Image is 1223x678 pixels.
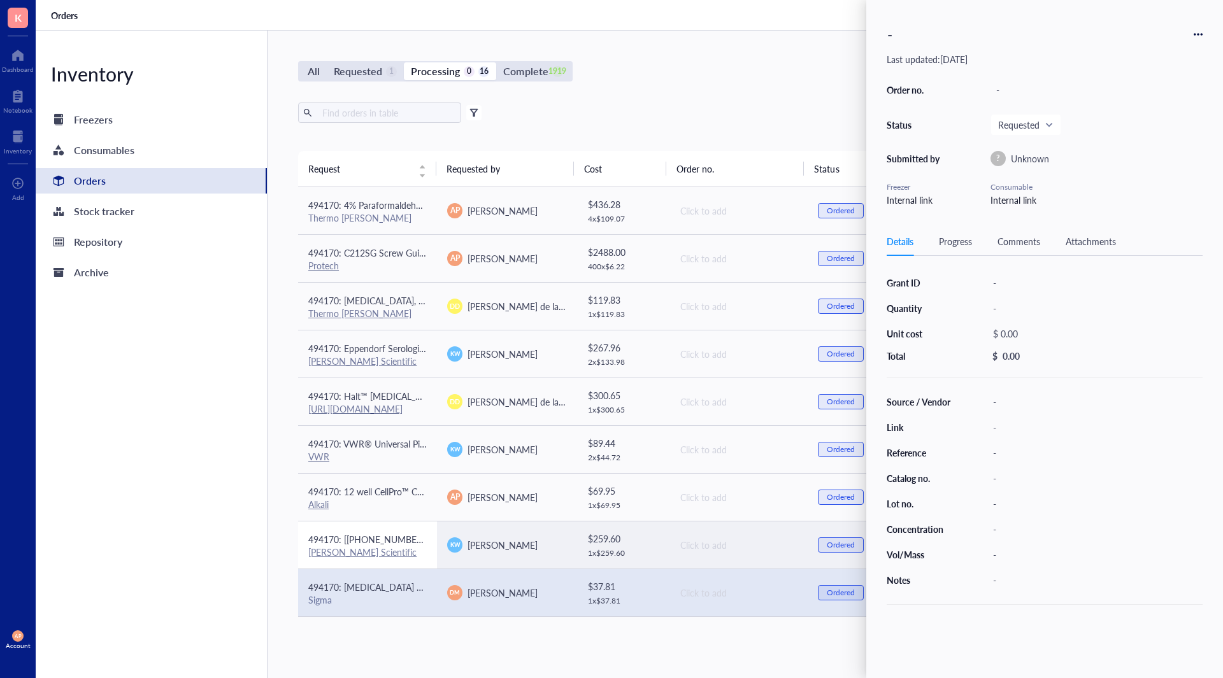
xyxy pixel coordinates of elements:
a: VWR [308,450,329,463]
div: Progress [939,234,972,248]
div: - [991,81,1203,99]
span: [PERSON_NAME] de la [PERSON_NAME] [468,300,631,313]
span: 494170: VWR® Universal Pipette Tips (200uL) [308,437,491,450]
div: Vol/Mass [887,549,952,560]
div: Ordered [827,349,855,359]
div: Lot no. [887,498,952,509]
div: $ 259.60 [588,532,659,546]
div: - [987,444,1203,462]
div: Click to add [680,251,797,265]
span: AP [15,633,21,639]
td: Click to add [669,282,808,330]
div: Reference [887,447,952,458]
div: Status [887,119,944,131]
td: Click to add [669,330,808,378]
div: segmented control [298,61,573,81]
span: 494170: [MEDICAL_DATA] MOLECULAR BIOLOGY REAGENT [308,581,553,593]
div: $ 2488.00 [588,245,659,259]
span: KW [450,350,460,358]
div: Ordered [827,301,855,311]
div: $ 300.65 [588,388,659,402]
div: Consumable [991,181,1203,193]
div: Complete [503,62,548,80]
td: Click to add [669,187,808,234]
td: Click to add [669,569,808,616]
a: [PERSON_NAME] Scientific [308,355,417,367]
span: 494170: Eppendorf Serological Pipets, sterile, free of detectable pyrogens, DNA, RNase and DNase.... [308,342,947,355]
span: KW [450,445,460,454]
a: Protech [308,259,339,272]
span: DM [450,588,460,597]
span: [PERSON_NAME] [468,539,538,551]
a: Thermo [PERSON_NAME] [308,307,411,320]
a: Inventory [4,127,32,155]
div: - [987,495,1203,512]
div: Total [887,350,952,362]
span: Unknown [1011,152,1049,165]
div: - [987,393,1203,411]
div: Orders [74,172,106,190]
span: AP [450,205,460,216]
div: 1 x $ 300.65 [588,405,659,415]
div: Submitted by [887,153,944,164]
span: K [15,10,22,25]
td: Click to add [669,473,808,521]
div: Add [12,194,24,201]
span: [PERSON_NAME] [468,252,538,265]
div: Ordered [827,397,855,407]
div: Account [6,642,31,649]
span: [PERSON_NAME] [468,204,538,217]
div: - [987,274,1203,292]
a: [PERSON_NAME] Scientific [308,546,417,558]
div: Grant ID [887,277,952,288]
div: $ 69.95 [588,484,659,498]
div: - [987,299,1203,317]
div: Ordered [827,492,855,502]
div: Link [887,421,952,433]
div: 400 x $ 6.22 [588,262,659,272]
a: Dashboard [2,45,34,73]
span: 494170: C212SG Screw Guide With 020" (.51mm) Hole 1/16" [308,246,554,259]
div: Processing [411,62,460,80]
a: Notebook [3,86,32,114]
div: 0.00 [1003,350,1020,362]
div: Archive [74,264,109,281]
div: 2 x $ 44.72 [588,453,659,463]
a: Alkali [308,498,329,511]
div: Internal link [887,193,944,207]
a: Orders [51,10,80,21]
a: Stock tracker [36,199,267,224]
div: $ [992,350,998,362]
div: Last updated: [DATE] [887,53,1203,65]
span: AP [450,491,460,503]
div: All [308,62,320,80]
th: Status [804,151,896,187]
div: - [987,571,1203,589]
div: $ 89.44 [588,436,659,450]
span: Request [308,162,411,176]
div: Click to add [680,299,797,313]
div: $ 0.00 [987,325,1198,343]
div: Stock tracker [74,202,134,220]
div: - [987,520,1203,538]
div: 1 x $ 69.95 [588,500,659,511]
td: Click to add [669,425,808,473]
div: - [882,20,898,48]
span: Requested [998,119,1051,131]
span: [PERSON_NAME] [468,491,538,504]
div: 1919 [552,66,563,77]
div: Attachments [1066,234,1116,248]
a: Freezers [36,107,267,132]
a: [URL][DOMAIN_NAME] [308,402,403,415]
th: Order no. [666,151,805,187]
span: 494170: 12 well CellPro™ Cell Culture Plates with Lids, Flat Bottom, Sterile [308,485,601,498]
span: DD [450,397,460,407]
div: Ordered [827,253,855,264]
div: $ 436.28 [588,197,659,211]
td: Click to add [669,521,808,569]
div: Requested [334,62,382,80]
div: Click to add [680,395,797,409]
a: Repository [36,229,267,255]
a: Orders [36,168,267,194]
div: Repository [74,233,122,251]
